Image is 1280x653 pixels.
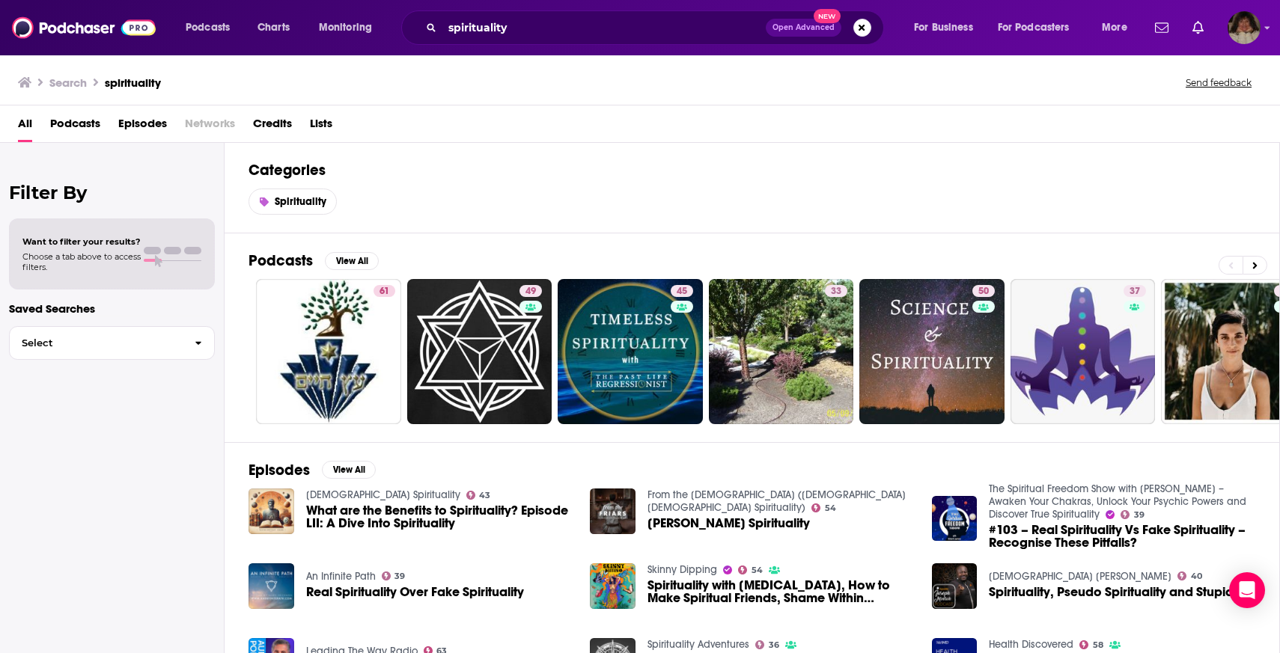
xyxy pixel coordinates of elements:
a: 37 [1124,285,1146,297]
span: Podcasts [186,17,230,38]
span: 43 [479,492,490,499]
a: Lists [310,111,332,142]
img: #103 – Real Spirituality Vs Fake Spirituality – Recognise These Pitfalls? [932,496,978,542]
span: 36 [769,642,779,649]
img: Real Spirituality Over Fake Spirituality [249,563,294,609]
a: Show notifications dropdown [1149,15,1174,40]
span: 45 [677,284,687,299]
a: The Spiritual Freedom Show with Richard Lawrence – Awaken Your Chakras, Unlock Your Psychic Power... [989,482,1246,521]
span: New [814,9,841,23]
span: [PERSON_NAME] Spirituality [647,517,810,530]
a: Health Discovered [989,638,1073,651]
img: User Profile [1228,11,1261,44]
span: Logged in as angelport [1228,11,1261,44]
p: Saved Searches [9,301,215,316]
span: 61 [380,284,389,299]
img: Spirituality with ADHD, How to Make Spiritual Friends, Shame Within Spirituality and More! Spirit... [590,563,636,609]
a: 61 [256,279,401,424]
div: Open Intercom Messenger [1229,572,1265,608]
a: Spirituality [249,188,337,215]
span: 49 [525,284,536,299]
a: EpisodesView All [249,461,376,479]
button: open menu [988,16,1091,40]
span: Want to filter your results? [22,236,141,247]
h2: Categories [249,161,1255,180]
a: What are the Benefits to Spirituality? Episode LII: A Dive Into Spirituality [306,504,573,530]
img: Marian Spirituality [590,488,636,534]
a: Charts [248,16,299,40]
button: open menu [1091,16,1146,40]
a: Marian Spirituality [647,517,810,530]
button: Send feedback [1181,76,1256,89]
h3: Search [49,76,87,90]
span: Choose a tab above to access filters. [22,251,141,272]
h2: Podcasts [249,251,313,270]
span: 50 [978,284,989,299]
a: 36 [755,640,779,649]
button: Open AdvancedNew [766,19,841,37]
img: Spirituality, Pseudo Spirituality and Stupidity [932,563,978,609]
a: Stoic Spirituality [306,488,460,501]
a: 43 [466,491,491,500]
span: Real Spirituality Over Fake Spirituality [306,586,524,598]
span: 37 [1130,284,1140,299]
a: 45 [671,285,693,297]
h2: Filter By [9,182,215,203]
h3: spirituality [105,76,161,90]
a: 50 [859,279,1005,424]
button: Show profile menu [1228,11,1261,44]
a: #103 – Real Spirituality Vs Fake Spirituality – Recognise These Pitfalls? [989,524,1255,549]
span: 39 [1134,512,1145,518]
a: 33 [825,285,847,297]
span: 54 [825,505,836,512]
a: Credits [253,111,292,142]
a: 54 [811,503,836,512]
a: Spirituality, Pseudo Spirituality and Stupidity [989,586,1247,598]
span: For Podcasters [998,17,1070,38]
a: Apostle Joseph Mintah [989,570,1171,583]
span: 39 [394,573,405,580]
a: 61 [374,285,395,297]
button: View All [325,252,379,270]
a: Podcasts [50,111,100,142]
a: From the Friars (Catholic Christian Spirituality) [647,488,906,514]
a: Spirituality with ADHD, How to Make Spiritual Friends, Shame Within Spirituality and More! Spirit... [647,579,914,604]
span: Open Advanced [772,24,835,31]
a: Show notifications dropdown [1186,15,1210,40]
span: Select [10,338,183,348]
span: 58 [1093,642,1103,649]
span: Spirituality with [MEDICAL_DATA], How to Make Spiritual Friends, Shame Within Spirituality and Mo... [647,579,914,604]
a: Skinny Dipping [647,563,717,576]
a: 40 [1177,571,1202,580]
a: Podchaser - Follow, Share and Rate Podcasts [12,13,156,42]
a: All [18,111,32,142]
span: Spirituality [275,195,326,208]
span: 33 [831,284,841,299]
span: Networks [185,111,235,142]
button: View All [322,461,376,479]
h2: Episodes [249,461,310,479]
button: open menu [903,16,992,40]
a: Episodes [118,111,167,142]
button: Select [9,326,215,360]
a: 54 [738,565,763,574]
a: Spirituality Adventures [647,638,749,651]
input: Search podcasts, credits, & more... [442,16,766,40]
a: 58 [1079,640,1103,649]
span: For Business [914,17,973,38]
a: 37 [1011,279,1156,424]
a: 39 [382,571,406,580]
a: 50 [972,285,995,297]
span: 54 [752,567,763,574]
a: 45 [558,279,703,424]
